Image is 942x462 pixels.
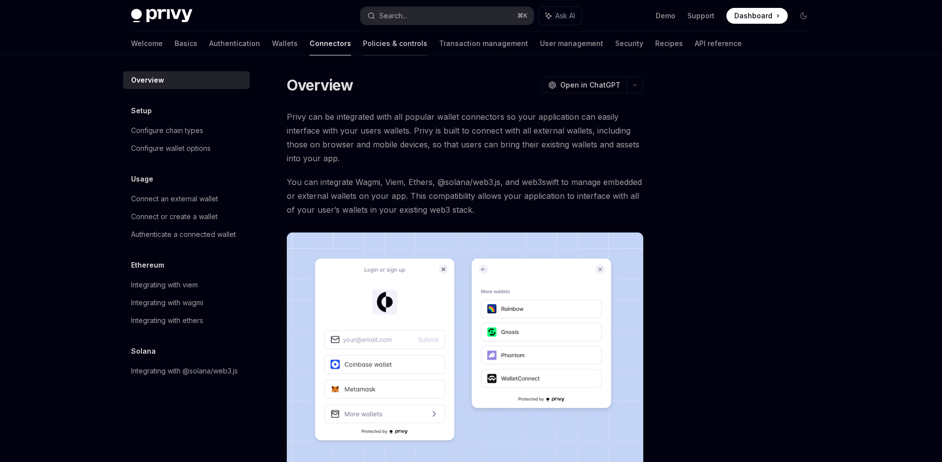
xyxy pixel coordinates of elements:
[695,32,742,55] a: API reference
[131,211,218,223] div: Connect or create a wallet
[123,226,250,243] a: Authenticate a connected wallet
[123,190,250,208] a: Connect an external wallet
[123,208,250,226] a: Connect or create a wallet
[131,193,218,205] div: Connect an external wallet
[615,32,643,55] a: Security
[517,12,528,20] span: ⌘ K
[310,32,351,55] a: Connectors
[363,32,427,55] a: Policies & controls
[656,11,675,21] a: Demo
[287,110,643,165] span: Privy can be integrated with all popular wallet connectors so your application can easily interfa...
[123,294,250,312] a: Integrating with wagmi
[131,345,156,357] h5: Solana
[123,276,250,294] a: Integrating with viem
[555,11,575,21] span: Ask AI
[131,125,203,137] div: Configure chain types
[131,74,164,86] div: Overview
[538,7,582,25] button: Ask AI
[540,32,603,55] a: User management
[131,105,152,117] h5: Setup
[131,9,192,23] img: dark logo
[131,229,236,240] div: Authenticate a connected wallet
[131,142,211,154] div: Configure wallet options
[560,80,621,90] span: Open in ChatGPT
[131,315,203,326] div: Integrating with ethers
[726,8,788,24] a: Dashboard
[123,362,250,380] a: Integrating with @solana/web3.js
[131,279,198,291] div: Integrating with viem
[655,32,683,55] a: Recipes
[131,297,203,309] div: Integrating with wagmi
[123,122,250,139] a: Configure chain types
[542,77,627,93] button: Open in ChatGPT
[131,259,164,271] h5: Ethereum
[360,7,534,25] button: Search...⌘K
[131,173,153,185] h5: Usage
[131,32,163,55] a: Welcome
[209,32,260,55] a: Authentication
[687,11,715,21] a: Support
[123,312,250,329] a: Integrating with ethers
[439,32,528,55] a: Transaction management
[272,32,298,55] a: Wallets
[131,365,238,377] div: Integrating with @solana/web3.js
[379,10,407,22] div: Search...
[287,175,643,217] span: You can integrate Wagmi, Viem, Ethers, @solana/web3.js, and web3swift to manage embedded or exter...
[123,71,250,89] a: Overview
[796,8,811,24] button: Toggle dark mode
[734,11,772,21] span: Dashboard
[287,76,354,94] h1: Overview
[175,32,197,55] a: Basics
[123,139,250,157] a: Configure wallet options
